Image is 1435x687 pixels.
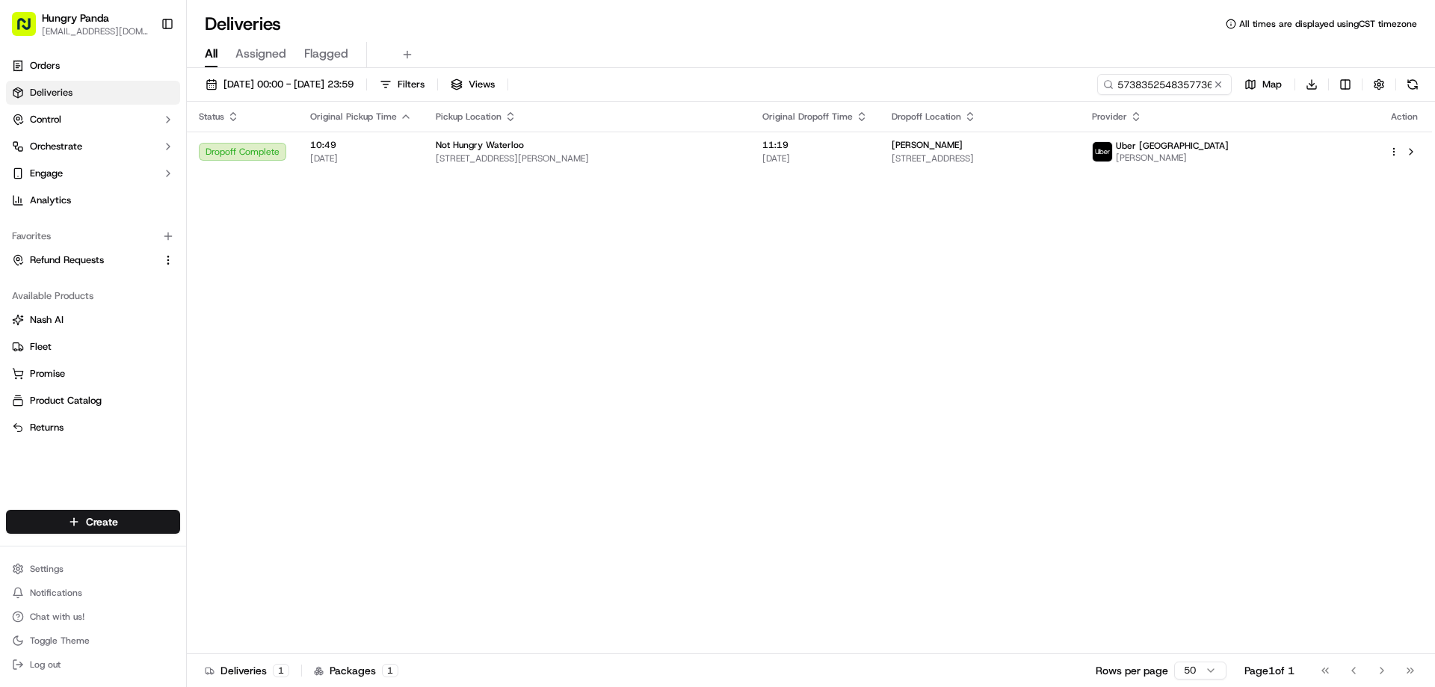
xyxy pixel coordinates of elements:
span: [DATE] [762,153,868,164]
a: Orders [6,54,180,78]
span: 10:49 [310,139,412,151]
span: Views [469,78,495,91]
div: Page 1 of 1 [1244,663,1294,678]
span: Deliveries [30,86,72,99]
span: Original Pickup Time [310,111,397,123]
span: Flagged [304,45,348,63]
span: [STREET_ADDRESS][PERSON_NAME] [436,153,738,164]
button: Control [6,108,180,132]
span: Not Hungry Waterloo [436,139,524,151]
button: Promise [6,362,180,386]
button: Chat with us! [6,606,180,627]
button: Settings [6,558,180,579]
div: Available Products [6,284,180,308]
span: Toggle Theme [30,635,90,647]
span: Control [30,113,61,126]
button: Log out [6,654,180,675]
a: Returns [12,421,174,434]
button: Create [6,510,180,534]
span: Returns [30,421,64,434]
a: Product Catalog [12,394,174,407]
a: Nash AI [12,313,174,327]
span: Dropoff Location [892,111,961,123]
a: Fleet [12,340,174,354]
button: Refund Requests [6,248,180,272]
span: Provider [1092,111,1127,123]
a: Analytics [6,188,180,212]
button: Product Catalog [6,389,180,413]
span: Uber [GEOGRAPHIC_DATA] [1116,140,1229,152]
button: Hungry Panda[EMAIL_ADDRESS][DOMAIN_NAME] [6,6,155,42]
span: [DATE] 00:00 - [DATE] 23:59 [223,78,354,91]
button: Toggle Theme [6,630,180,651]
button: Fleet [6,335,180,359]
span: Nash AI [30,313,64,327]
span: [PERSON_NAME] [892,139,963,151]
span: Log out [30,659,61,671]
button: Orchestrate [6,135,180,158]
span: Product Catalog [30,394,102,407]
button: [EMAIL_ADDRESS][DOMAIN_NAME] [42,25,149,37]
button: Filters [373,74,431,95]
span: [DATE] [310,153,412,164]
button: Views [444,74,502,95]
button: [DATE] 00:00 - [DATE] 23:59 [199,74,360,95]
div: Packages [314,663,398,678]
span: Engage [30,167,63,180]
span: All [205,45,217,63]
span: Chat with us! [30,611,84,623]
span: Filters [398,78,425,91]
p: Rows per page [1096,663,1168,678]
span: Assigned [235,45,286,63]
span: Promise [30,367,65,381]
button: Notifications [6,582,180,603]
span: Status [199,111,224,123]
div: Favorites [6,224,180,248]
div: Deliveries [205,663,289,678]
h1: Deliveries [205,12,281,36]
a: Refund Requests [12,253,156,267]
div: 1 [382,664,398,677]
span: Orders [30,59,60,73]
button: Nash AI [6,308,180,332]
button: Engage [6,161,180,185]
span: All times are displayed using CST timezone [1239,18,1417,30]
span: Refund Requests [30,253,104,267]
span: Analytics [30,194,71,207]
button: Returns [6,416,180,440]
span: Orchestrate [30,140,82,153]
span: Notifications [30,587,82,599]
span: [STREET_ADDRESS] [892,153,1068,164]
span: Pickup Location [436,111,502,123]
span: Create [86,514,118,529]
div: 1 [273,664,289,677]
img: uber-new-logo.jpeg [1093,142,1112,161]
span: Map [1262,78,1282,91]
button: Hungry Panda [42,10,109,25]
span: Settings [30,563,64,575]
a: Promise [12,367,174,381]
div: Action [1389,111,1420,123]
button: Refresh [1402,74,1423,95]
span: Original Dropoff Time [762,111,853,123]
span: 11:19 [762,139,868,151]
input: Type to search [1097,74,1232,95]
button: Map [1238,74,1289,95]
span: [PERSON_NAME] [1116,152,1229,164]
a: Deliveries [6,81,180,105]
span: Fleet [30,340,52,354]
